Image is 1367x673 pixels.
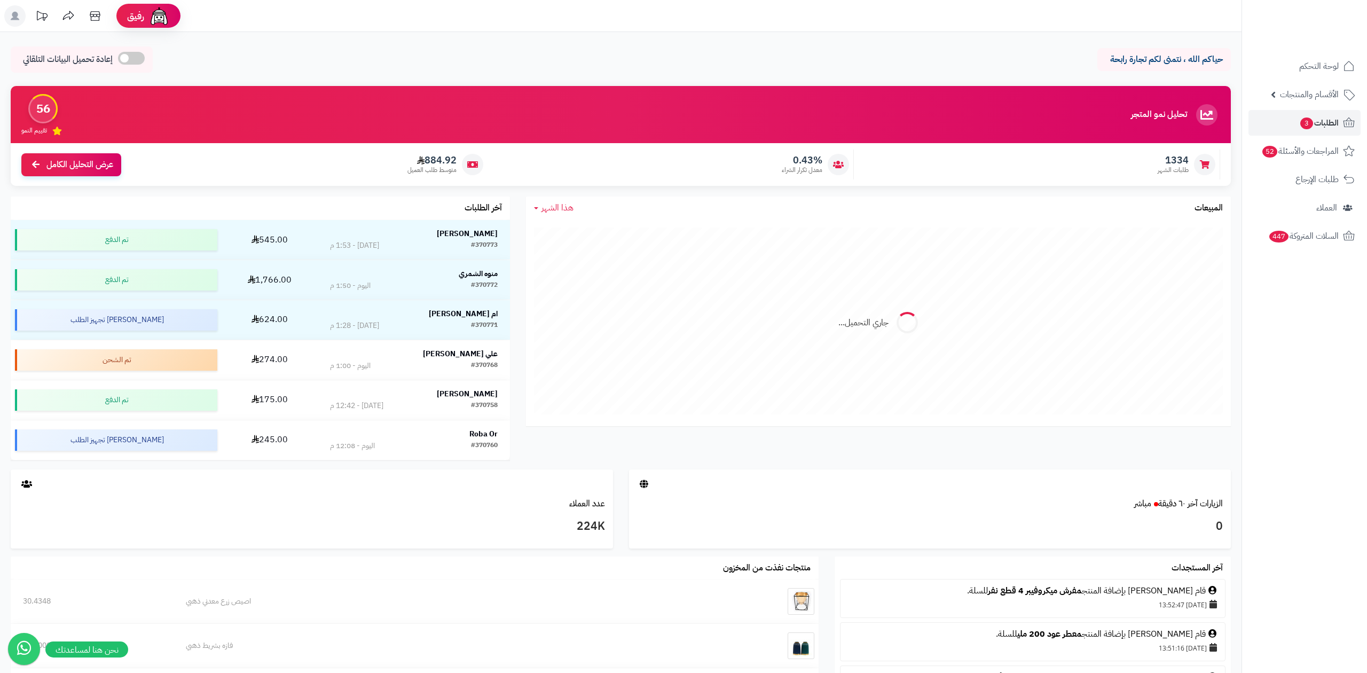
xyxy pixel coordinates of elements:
[1017,628,1082,640] a: معطر عود 200 ملي
[127,10,144,22] span: رفيق
[1134,497,1223,510] a: الزيارات آخر ٦٠ دقيقةمباشر
[423,348,498,359] strong: علي [PERSON_NAME]
[407,166,457,175] span: متوسط طلب العميل
[1261,144,1339,159] span: المراجعات والأسئلة
[846,640,1220,655] div: [DATE] 13:51:16
[1262,145,1278,158] span: 52
[1158,166,1189,175] span: طلبات الشهر
[15,389,217,411] div: تم الدفع
[23,53,113,66] span: إعادة تحميل البيانات التلقائي
[846,597,1220,612] div: [DATE] 13:52:47
[471,401,498,411] div: #370758
[838,317,889,329] div: جاري التحميل...
[1248,223,1361,249] a: السلات المتروكة447
[541,201,573,214] span: هذا الشهر
[15,349,217,371] div: تم الشحن
[1195,204,1223,213] h3: المبيعات
[1294,9,1357,32] img: logo-2.png
[471,441,498,451] div: #370760
[788,632,814,659] img: فازه بشريط ذهبي
[988,584,1082,597] a: مفرش ميكروفيبر 4 قطع نفر
[28,5,55,29] a: تحديثات المنصة
[23,640,161,651] div: 36.0000
[1158,154,1189,166] span: 1334
[846,628,1220,640] div: قام [PERSON_NAME] بإضافة المنتج للسلة.
[222,380,318,420] td: 175.00
[1248,138,1361,164] a: المراجعات والأسئلة52
[148,5,170,27] img: ai-face.png
[186,640,697,651] div: فازه بشريط ذهبي
[534,202,573,214] a: هذا الشهر
[782,166,822,175] span: معدل تكرار الشراء
[1268,230,1290,243] span: 447
[21,126,47,135] span: تقييم النمو
[1268,229,1339,244] span: السلات المتروكة
[330,240,379,251] div: [DATE] - 1:53 م
[186,596,697,607] div: اصيص زرع معدني ذهبي
[1134,497,1151,510] small: مباشر
[21,153,121,176] a: عرض التحليل الكامل
[1248,195,1361,221] a: العملاء
[471,361,498,371] div: #370768
[23,596,161,607] div: 30.4348
[1131,110,1187,120] h3: تحليل نمو المتجر
[1280,87,1339,102] span: الأقسام والمنتجات
[723,564,811,573] h3: منتجات نفذت من المخزون
[1299,115,1339,130] span: الطلبات
[471,240,498,251] div: #370773
[1105,53,1223,66] p: حياكم الله ، نتمنى لكم تجارة رابحة
[1248,110,1361,136] a: الطلبات3
[437,228,498,239] strong: [PERSON_NAME]
[1295,172,1339,187] span: طلبات الإرجاع
[330,361,371,371] div: اليوم - 1:00 م
[330,280,371,291] div: اليوم - 1:50 م
[569,497,605,510] a: عدد العملاء
[429,308,498,319] strong: ام [PERSON_NAME]
[1299,59,1339,74] span: لوحة التحكم
[471,280,498,291] div: #370772
[15,269,217,291] div: تم الدفع
[222,300,318,340] td: 624.00
[1316,200,1337,215] span: العملاء
[330,320,379,331] div: [DATE] - 1:28 م
[637,518,1223,536] h3: 0
[222,340,318,380] td: 274.00
[407,154,457,166] span: 884.92
[471,320,498,331] div: #370771
[46,159,113,171] span: عرض التحليل الكامل
[782,154,822,166] span: 0.43%
[15,309,217,331] div: [PERSON_NAME] تجهيز الطلب
[1300,117,1314,130] span: 3
[437,388,498,400] strong: [PERSON_NAME]
[222,420,318,460] td: 245.00
[846,585,1220,597] div: قام [PERSON_NAME] بإضافة المنتج للسلة.
[19,518,605,536] h3: 224K
[459,268,498,279] strong: منوه الشمري
[222,220,318,260] td: 545.00
[465,204,502,213] h3: آخر الطلبات
[330,441,375,451] div: اليوم - 12:08 م
[469,428,498,440] strong: Roba Or
[15,429,217,451] div: [PERSON_NAME] تجهيز الطلب
[1248,53,1361,79] a: لوحة التحكم
[1248,167,1361,192] a: طلبات الإرجاع
[788,588,814,615] img: اصيص زرع معدني ذهبي
[222,260,318,300] td: 1,766.00
[330,401,383,411] div: [DATE] - 12:42 م
[15,229,217,251] div: تم الدفع
[1172,564,1223,573] h3: آخر المستجدات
